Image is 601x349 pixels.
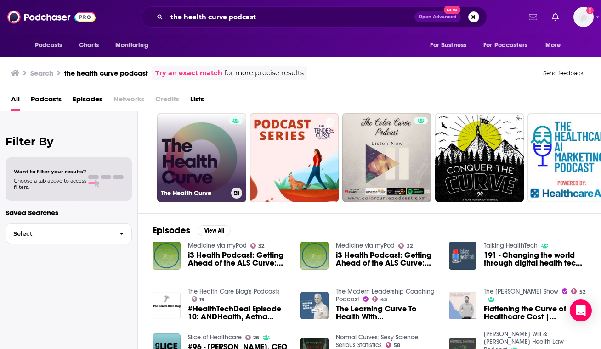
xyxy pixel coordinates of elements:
h3: the health curve podcast [64,69,148,78]
a: #HealthTechDeal Episode 10: ANDHealth, Aetna Health, Minded, Expressable, and Curve Health [188,305,290,321]
div: Open Intercom Messenger [570,299,592,321]
a: Flattening the Curve of Healthcare Cost | James Maskell [484,305,586,321]
span: Logged in as hbgcommunications [573,7,594,27]
button: Select [6,223,132,244]
a: 19 [192,296,205,302]
span: Open Advanced [419,15,457,19]
a: i3 Health Podcast: Getting Ahead of the ALS Curve: Module 1 – Enabling Earlier Detection of ALS [188,251,290,267]
a: Medicine via myPod [188,242,247,249]
span: Want to filter your results? [14,168,86,175]
span: 43 [380,298,387,302]
a: EpisodesView All [153,225,231,236]
a: 32 [398,243,413,249]
span: for more precise results [224,68,304,78]
a: Normal Curves: Sexy Science, Serious Statistics [336,333,420,349]
span: Select [6,231,112,237]
a: 26 [245,335,260,340]
a: Charts [73,37,104,54]
p: Saved Searches [6,208,132,217]
button: Open AdvancedNew [414,11,461,22]
a: All [11,92,20,111]
img: Podchaser - Follow, Share and Rate Podcasts [7,8,96,26]
button: open menu [28,37,74,54]
button: open menu [477,37,541,54]
span: New [444,6,460,14]
span: 19 [199,298,204,302]
a: 32 [250,243,265,249]
span: For Business [430,39,466,52]
input: Search podcasts, credits, & more... [167,10,414,24]
button: Send feedback [540,69,586,77]
h2: Episodes [153,225,190,236]
a: Show notifications dropdown [548,9,562,25]
a: The Modern Leadership Coaching Podcast [336,288,435,303]
button: open menu [109,37,160,54]
span: 191 - Changing the world through digital health tech; [PERSON_NAME], Curve [DATE] [484,251,586,267]
img: User Profile [573,7,594,27]
img: #HealthTechDeal Episode 10: ANDHealth, Aetna Health, Minded, Expressable, and Curve Health [153,292,181,320]
a: The Lindsey Elmore Show [484,288,558,295]
div: Search podcasts, credits, & more... [142,6,487,28]
span: 26 [253,336,259,340]
img: 191 - Changing the world through digital health tech; Mohinder Jaimangal, Curve Tomorrow [449,242,477,270]
span: Choose a tab above to access filters. [14,177,86,190]
h3: The Health Curve [161,189,227,197]
span: Podcasts [35,39,62,52]
a: The Health Care Blog's Podcasts [188,288,280,295]
span: 52 [579,290,585,294]
img: Flattening the Curve of Healthcare Cost | James Maskell [449,292,477,320]
a: Try an exact match [155,68,222,78]
button: Show profile menu [573,7,594,27]
a: The Learning Curve To Health With Alex Bernier [336,305,438,321]
span: 32 [258,244,264,248]
a: 43 [372,296,387,302]
img: i3 Health Podcast: Getting Ahead of the ALS Curve: Module 1 – Enabling Earlier Detection of ALS [153,242,181,270]
span: 58 [394,343,400,348]
span: For Podcasters [483,39,527,52]
span: The Learning Curve To Health With [PERSON_NAME] [336,305,438,321]
a: Lists [190,92,204,111]
span: More [545,39,561,52]
span: Credits [155,92,179,111]
svg: Add a profile image [586,7,594,14]
button: View All [198,225,231,236]
span: Flattening the Curve of Healthcare Cost | [PERSON_NAME] [484,305,586,321]
a: 58 [386,342,400,348]
span: Networks [113,92,144,111]
a: Show notifications dropdown [525,9,541,25]
a: Slice of Healthcare [188,333,242,341]
a: 191 - Changing the world through digital health tech; Mohinder Jaimangal, Curve Tomorrow [484,251,586,267]
span: 32 [407,244,413,248]
h2: Filter By [6,135,132,148]
button: open menu [424,37,478,54]
img: i3 Health Podcast: Getting Ahead of the ALS Curve: Module 2 – Disease-Modifying Therapies for ALS... [300,242,329,270]
span: Charts [79,39,99,52]
a: Podcasts [31,92,62,111]
img: The Learning Curve To Health With Alex Bernier [300,292,329,320]
button: open menu [539,37,573,54]
a: Episodes [73,92,102,111]
a: The Health Curve [157,113,246,202]
a: Medicine via myPod [336,242,395,249]
h3: Search [30,69,53,78]
a: i3 Health Podcast: Getting Ahead of the ALS Curve: Module 2 – Disease-Modifying Therapies for ALS... [336,251,438,267]
a: Talking HealthTech [484,242,538,249]
span: Monitoring [115,39,148,52]
a: 52 [571,288,585,294]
